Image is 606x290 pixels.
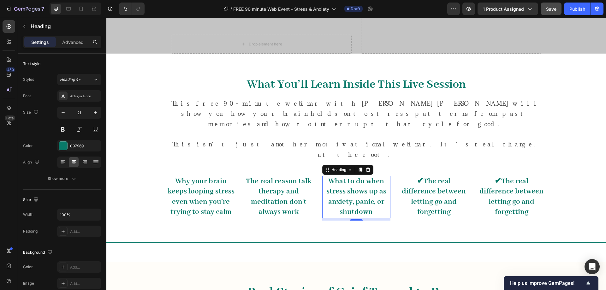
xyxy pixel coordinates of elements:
[564,3,591,15] button: Publish
[510,280,585,286] span: Help us improve GemPages!
[23,281,34,286] div: Image
[224,149,241,155] div: Heading
[70,264,100,270] div: Add...
[23,196,40,204] div: Size
[119,3,145,15] div: Undo/Redo
[220,159,280,199] span: What to do when stress shows up as anxiety, panic, or shutdown
[106,18,606,290] iframe: Design area
[138,158,206,200] h3: Rich Text Editor. Editing area: main
[23,77,34,82] div: Styles
[478,3,538,15] button: 1 product assigned
[62,39,84,45] p: Advanced
[41,5,44,13] p: 7
[23,212,33,217] div: Width
[510,279,592,287] button: Show survey - Help us improve GemPages!
[139,159,206,200] p: ⁠⁠⁠⁠⁠⁠⁠
[31,22,99,30] p: Heading
[541,3,561,15] button: Save
[569,6,585,12] div: Publish
[70,93,100,99] div: Abhaya Libre
[373,159,437,199] span: ✔The real difference between letting go and forgetting
[483,6,524,12] span: 1 product assigned
[23,264,33,270] div: Color
[3,3,47,15] button: 7
[23,93,31,99] div: Font
[140,159,205,199] span: The real reason talk therapy and meditation don't always work
[23,143,33,149] div: Color
[216,158,284,200] h3: Rich Text Editor. Editing area: main
[70,143,100,149] div: 097969
[233,6,329,12] span: FREE 90 minute Web Event - Stress & Anxiety
[57,74,101,85] button: Heading 4*
[23,173,101,184] button: Show more
[31,39,49,45] p: Settings
[70,281,100,287] div: Add...
[23,61,40,67] div: Text style
[351,6,360,12] span: Draft
[5,115,15,121] div: Beta
[57,209,101,220] input: Auto
[70,229,100,234] div: Add...
[295,159,359,199] span: ✔The real difference between letting go and forgetting
[23,108,40,117] div: Size
[23,158,41,167] div: Align
[230,6,232,12] span: /
[585,259,600,274] div: Open Intercom Messenger
[23,228,38,234] div: Padding
[546,6,556,12] span: Save
[60,77,81,82] span: Heading 4*
[23,248,54,257] div: Background
[48,175,77,182] div: Show more
[6,67,15,72] div: 450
